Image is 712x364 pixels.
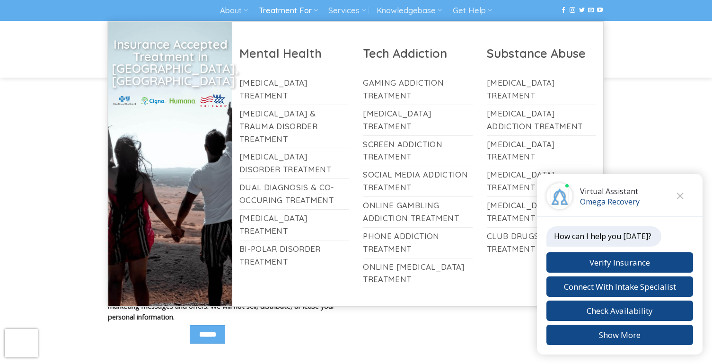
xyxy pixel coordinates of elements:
[487,228,597,258] a: Club Drugs Addiction Treatment
[363,136,473,166] a: Screen Addiction Treatment
[487,136,597,166] a: [MEDICAL_DATA] Treatment
[239,148,349,178] a: [MEDICAL_DATA] Disorder Treatment
[259,2,318,19] a: Treatment For
[487,105,597,135] a: [MEDICAL_DATA] Addiction Treatment
[363,45,473,61] h2: Tech Addiction
[328,2,366,19] a: Services
[561,7,566,14] a: Follow on Facebook
[363,105,473,135] a: [MEDICAL_DATA] Treatment
[570,7,575,14] a: Follow on Instagram
[239,179,349,209] a: Dual Diagnosis & Co-Occuring Treatment
[453,2,492,19] a: Get Help
[239,210,349,240] a: [MEDICAL_DATA] Treatment
[363,74,473,105] a: Gaming Addiction Treatment
[363,166,473,196] a: Social Media Addiction Treatment
[239,240,349,271] a: Bi-Polar Disorder Treatment
[220,2,248,19] a: About
[363,258,473,289] a: Online [MEDICAL_DATA] Treatment
[597,7,603,14] a: Follow on YouTube
[377,2,442,19] a: Knowledgebase
[363,197,473,227] a: Online Gambling Addiction Treatment
[239,105,349,148] a: [MEDICAL_DATA] & Trauma Disorder Treatment
[239,74,349,105] a: [MEDICAL_DATA] Treatment
[588,7,594,14] a: Send us an email
[487,166,597,196] a: [MEDICAL_DATA] Treatment
[239,45,349,61] h2: Mental Health
[487,45,597,61] h2: Substance Abuse
[487,74,597,105] a: [MEDICAL_DATA] Treatment
[363,228,473,258] a: Phone Addiction Treatment
[487,197,597,227] a: [MEDICAL_DATA] Treatment
[579,7,585,14] a: Follow on Twitter
[112,38,229,87] h2: Insurance Accepted Treatment in [GEOGRAPHIC_DATA], [GEOGRAPHIC_DATA]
